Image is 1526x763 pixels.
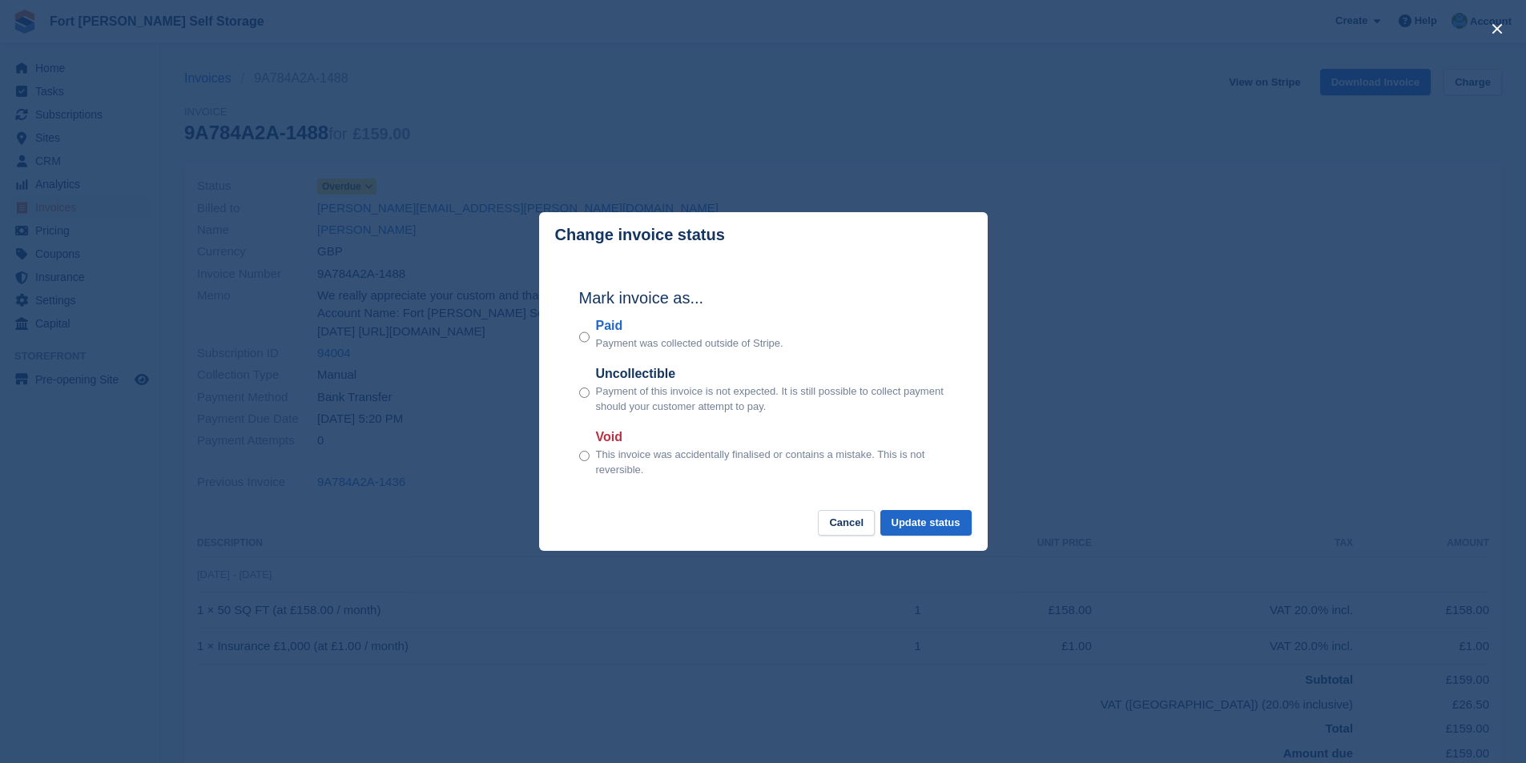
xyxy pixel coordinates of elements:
[596,447,948,478] p: This invoice was accidentally finalised or contains a mistake. This is not reversible.
[596,428,948,447] label: Void
[818,510,875,536] button: Cancel
[596,316,783,335] label: Paid
[596,364,948,384] label: Uncollectible
[596,384,948,415] p: Payment of this invoice is not expected. It is still possible to collect payment should your cust...
[596,335,783,351] p: Payment was collected outside of Stripe.
[579,286,948,310] h2: Mark invoice as...
[555,226,725,244] p: Change invoice status
[880,510,972,536] button: Update status
[1484,16,1510,42] button: close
